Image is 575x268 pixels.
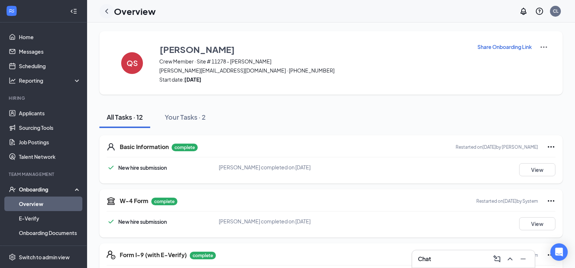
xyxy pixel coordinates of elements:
span: [PERSON_NAME] completed on [DATE] [219,218,311,224]
a: Messages [19,44,81,59]
a: E-Verify [19,211,81,226]
div: Team Management [9,171,79,177]
a: Talent Network [19,149,81,164]
svg: FormI9EVerifyIcon [107,251,115,259]
div: Hiring [9,95,79,101]
button: Share Onboarding Link [477,43,532,51]
a: Onboarding Documents [19,226,81,240]
h5: Form I-9 (with E-Verify) [120,251,187,259]
button: ChevronUp [504,253,516,265]
div: Switch to admin view [19,253,70,261]
span: [PERSON_NAME][EMAIL_ADDRESS][DOMAIN_NAME] · [PHONE_NUMBER] [159,67,468,74]
svg: Ellipses [547,251,555,259]
button: View [519,163,555,176]
span: Start date: [159,76,468,83]
h5: W-4 Form [120,197,148,205]
svg: Minimize [519,255,527,263]
a: Home [19,30,81,44]
p: Share Onboarding Link [477,43,532,50]
svg: Ellipses [547,143,555,151]
h3: Chat [418,255,431,263]
svg: User [107,143,115,151]
svg: Checkmark [107,163,115,172]
button: [PERSON_NAME] [159,43,468,56]
a: Overview [19,197,81,211]
p: complete [151,198,177,205]
button: Minimize [517,253,529,265]
span: New hire submission [118,218,167,225]
p: complete [172,144,198,151]
div: Onboarding [19,186,75,193]
div: Your Tasks · 2 [165,112,206,121]
svg: UserCheck [9,186,16,193]
svg: Settings [9,253,16,261]
a: Scheduling [19,59,81,73]
p: complete [190,252,216,259]
h4: QS [127,61,138,66]
a: Job Postings [19,135,81,149]
button: ComposeMessage [491,253,503,265]
svg: WorkstreamLogo [8,7,15,15]
a: Sourcing Tools [19,120,81,135]
svg: ChevronUp [506,255,514,263]
svg: Notifications [519,7,528,16]
svg: QuestionInfo [535,7,544,16]
strong: [DATE] [184,76,201,83]
div: Reporting [19,77,81,84]
span: [PERSON_NAME] completed on [DATE] [219,164,311,170]
span: Crew Member · Site # 11278 - [PERSON_NAME] [159,58,468,65]
span: New hire submission [118,164,167,171]
img: More Actions [539,43,548,51]
h3: [PERSON_NAME] [160,43,235,55]
h1: Overview [114,5,156,17]
div: All Tasks · 12 [107,112,143,121]
svg: TaxGovernmentIcon [107,197,115,205]
button: View [519,217,555,230]
div: Open Intercom Messenger [550,243,568,261]
p: Restarted on [DATE] by System [476,198,538,204]
h5: Basic Information [120,143,169,151]
svg: Analysis [9,77,16,84]
a: Activity log [19,240,81,255]
a: Applicants [19,106,81,120]
div: CL [553,8,558,14]
svg: ChevronLeft [102,7,111,16]
svg: Checkmark [107,217,115,226]
svg: ComposeMessage [493,255,501,263]
button: QS [114,43,150,83]
svg: Ellipses [547,197,555,205]
svg: Collapse [70,8,77,15]
p: Restarted on [DATE] by [PERSON_NAME] [456,144,538,150]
